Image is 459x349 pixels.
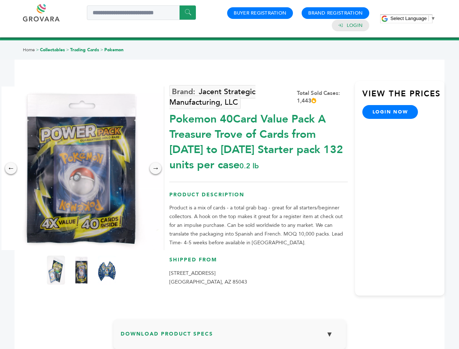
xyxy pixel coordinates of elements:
span: Select Language [390,16,427,21]
h3: View the Prices [362,88,444,105]
h3: Download Product Specs [121,326,339,348]
a: Brand Registration [308,10,363,16]
a: Collectables [40,47,65,53]
img: Pokemon 40-Card Value Pack – A Treasure Trove of Cards from 1996 to 2024 - Starter pack! 132 unit... [72,256,90,285]
span: > [100,47,103,53]
a: Buyer Registration [234,10,286,16]
img: Pokemon 40-Card Value Pack – A Treasure Trove of Cards from 1996 to 2024 - Starter pack! 132 unit... [98,256,116,285]
div: → [150,163,161,174]
a: Jacent Strategic Manufacturing, LLC [169,85,255,109]
div: ← [5,163,17,174]
p: [STREET_ADDRESS] [GEOGRAPHIC_DATA], AZ 85043 [169,269,348,286]
span: 0.2 lb [239,161,259,171]
span: > [36,47,39,53]
a: Trading Cards [70,47,99,53]
a: Home [23,47,35,53]
span: > [66,47,69,53]
h3: Shipped From [169,256,348,269]
span: ▼ [431,16,435,21]
div: Total Sold Cases: 1,443 [297,89,348,105]
a: Select Language​ [390,16,435,21]
div: Pokemon 40Card Value Pack A Treasure Trove of Cards from [DATE] to [DATE] Starter pack 132 units ... [169,108,348,173]
a: Pokemon [104,47,124,53]
a: login now [362,105,418,119]
img: Pokemon 40-Card Value Pack – A Treasure Trove of Cards from 1996 to 2024 - Starter pack! 132 unit... [47,256,65,285]
p: Product is a mix of cards - a total grab bag - great for all starters/beginner collectors. A hook... [169,204,348,247]
a: Login [347,22,363,29]
button: ▼ [321,326,339,342]
h3: Product Description [169,191,348,204]
input: Search a product or brand... [87,5,196,20]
